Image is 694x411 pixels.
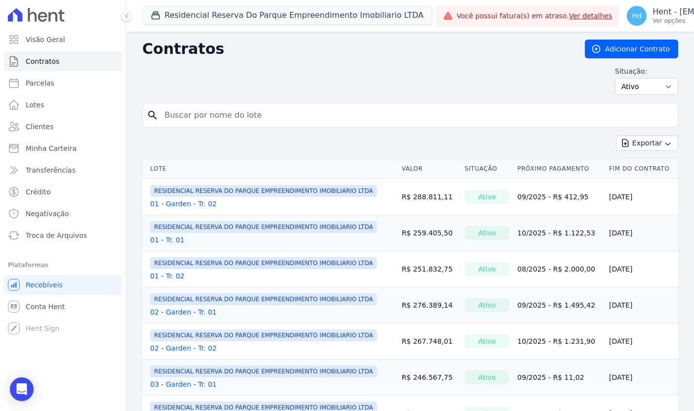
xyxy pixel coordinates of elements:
[26,187,51,197] span: Crédito
[4,182,122,202] a: Crédito
[517,193,588,201] a: 09/2025 - R$ 412,95
[605,323,678,360] td: [DATE]
[605,159,678,179] th: Fim do Contrato
[142,159,398,179] th: Lote
[457,11,612,21] span: Você possui fatura(s) em atraso.
[26,56,59,66] span: Contratos
[4,95,122,115] a: Lotes
[26,302,65,312] span: Conta Hent
[4,117,122,137] a: Clientes
[513,159,605,179] th: Próximo Pagamento
[142,40,569,58] h2: Contratos
[4,30,122,49] a: Visão Geral
[615,66,678,76] label: Situação:
[465,334,510,348] div: Ativo
[605,287,678,323] td: [DATE]
[26,165,76,175] span: Transferências
[8,259,118,271] div: Plataformas
[150,221,377,233] span: RESIDENCIAL RESERVA DO PARQUE EMPREENDIMENTO IMOBILIARIO LTDA
[517,373,584,381] a: 09/2025 - R$ 11,02
[26,35,65,45] span: Visão Geral
[150,185,377,197] span: RESIDENCIAL RESERVA DO PARQUE EMPREENDIMENTO IMOBILIARIO LTDA
[465,262,510,276] div: Ativo
[605,360,678,396] td: [DATE]
[517,229,595,237] a: 10/2025 - R$ 1.122,53
[26,100,44,110] span: Lotes
[150,199,217,209] a: 01 - Garden - Tr. 02
[398,323,461,360] td: R$ 267.748,01
[26,122,53,132] span: Clientes
[569,12,612,20] a: Ver detalhes
[150,329,377,341] span: RESIDENCIAL RESERVA DO PARQUE EMPREENDIMENTO IMOBILIARIO LTDA
[159,105,674,125] input: Buscar por nome do lote
[605,215,678,251] td: [DATE]
[605,251,678,287] td: [DATE]
[150,257,377,269] span: RESIDENCIAL RESERVA DO PARQUE EMPREENDIMENTO IMOBILIARIO LTDA
[398,251,461,287] td: R$ 251.832,75
[4,297,122,317] a: Conta Hent
[26,209,69,219] span: Negativação
[465,298,510,312] div: Ativo
[465,226,510,240] div: Ativo
[398,159,461,179] th: Valor
[4,160,122,180] a: Transferências
[616,136,678,151] button: Exportar
[465,190,510,204] div: Ativo
[4,226,122,245] a: Troca de Arquivos
[150,379,217,389] a: 03 - Garden - Tr. 01
[465,370,510,384] div: Ativo
[26,78,54,88] span: Parcelas
[150,271,184,281] a: 01 - Tr. 02
[150,343,217,353] a: 02 - Garden - Tr. 02
[4,51,122,71] a: Contratos
[398,360,461,396] td: R$ 246.567,75
[26,143,77,153] span: Minha Carteira
[150,365,377,377] span: RESIDENCIAL RESERVA DO PARQUE EMPREENDIMENTO IMOBILIARIO LTDA
[4,204,122,224] a: Negativação
[605,179,678,215] td: [DATE]
[517,301,595,309] a: 09/2025 - R$ 1.495,42
[150,293,377,305] span: RESIDENCIAL RESERVA DO PARQUE EMPREENDIMENTO IMOBILIARIO LTDA
[585,40,678,58] a: Adicionar Contrato
[4,73,122,93] a: Parcelas
[398,179,461,215] td: R$ 288.811,11
[398,215,461,251] td: R$ 259.405,50
[150,235,184,245] a: 01 - Tr. 01
[517,337,595,345] a: 10/2025 - R$ 1.231,90
[398,287,461,323] td: R$ 276.389,14
[517,265,595,273] a: 08/2025 - R$ 2.000,00
[632,12,642,19] span: Hd
[150,307,217,317] a: 02 - Garden - Tr. 01
[4,275,122,295] a: Recebíveis
[147,109,159,121] i: search
[142,6,432,25] button: Residencial Reserva Do Parque Empreendimento Imobiliario LTDA
[4,138,122,158] a: Minha Carteira
[10,377,34,401] div: Open Intercom Messenger
[461,159,514,179] th: Situação
[26,280,63,290] span: Recebíveis
[26,230,87,240] span: Troca de Arquivos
